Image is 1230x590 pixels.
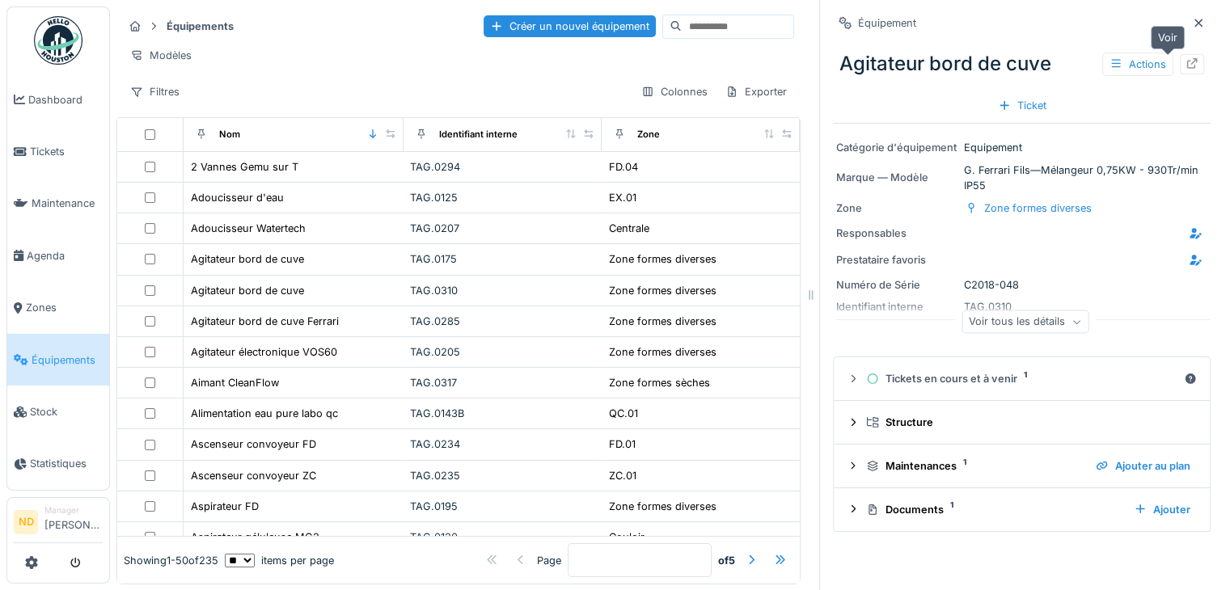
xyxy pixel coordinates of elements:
[1151,26,1185,49] div: Voir
[191,283,304,298] div: Agitateur bord de cuve
[7,282,109,334] a: Zones
[410,159,595,175] div: TAG.0294
[962,310,1088,334] div: Voir tous les détails
[609,221,649,236] div: Centrale
[191,190,284,205] div: Adoucisseur d'eau
[836,162,1207,193] div: G. Ferrari Fils — Mélangeur 0,75KW - 930Tr/min IP55
[191,499,259,514] div: Aspirateur FD
[840,451,1203,481] summary: Maintenances1Ajouter au plan
[609,529,645,545] div: Couloir
[836,225,957,241] div: Responsables
[836,140,957,155] div: Catégorie d'équipement
[609,251,716,267] div: Zone formes diverses
[191,529,319,545] div: Aspirateur géluleuse MG2
[1127,499,1197,520] div: Ajouter
[7,230,109,281] a: Agenda
[191,344,337,360] div: Agitateur électronique VOS60
[866,415,1190,430] div: Structure
[1102,53,1173,76] div: Actions
[225,553,334,568] div: items per page
[609,499,716,514] div: Zone formes diverses
[191,221,306,236] div: Adoucisseur Watertech
[718,553,735,568] strong: of 5
[410,344,595,360] div: TAG.0205
[44,504,103,539] li: [PERSON_NAME]
[7,178,109,230] a: Maintenance
[28,92,103,107] span: Dashboard
[410,314,595,329] div: TAG.0285
[634,80,715,103] div: Colonnes
[410,529,595,545] div: TAG.0120
[840,495,1203,525] summary: Documents1Ajouter
[836,140,1207,155] div: Equipement
[866,502,1121,517] div: Documents
[718,80,794,103] div: Exporter
[44,504,103,516] div: Manager
[858,15,916,31] div: Équipement
[609,406,638,421] div: QC.01
[219,128,240,141] div: Nom
[26,300,103,315] span: Zones
[410,190,595,205] div: TAG.0125
[410,221,595,236] div: TAG.0207
[160,19,240,34] strong: Équipements
[609,314,716,329] div: Zone formes diverses
[30,456,103,471] span: Statistiques
[609,283,716,298] div: Zone formes diverses
[609,375,710,390] div: Zone formes sèches
[191,251,304,267] div: Agitateur bord de cuve
[14,510,38,534] li: ND
[124,553,218,568] div: Showing 1 - 50 of 235
[609,159,638,175] div: FD.04
[34,16,82,65] img: Badge_color-CXgf-gQk.svg
[32,352,103,368] span: Équipements
[410,468,595,483] div: TAG.0235
[191,375,279,390] div: Aimant CleanFlow
[191,436,316,452] div: Ascenseur convoyeur FD
[7,334,109,386] a: Équipements
[191,468,316,483] div: Ascenseur convoyeur ZC
[7,386,109,437] a: Stock
[1089,455,1197,477] div: Ajouter au plan
[537,553,561,568] div: Page
[609,436,636,452] div: FD.01
[439,128,518,141] div: Identifiant interne
[14,504,103,543] a: ND Manager[PERSON_NAME]
[30,404,103,419] span: Stock
[609,190,636,205] div: EX.01
[984,200,1092,216] div: Zone formes diverses
[836,252,957,268] div: Prestataire favoris
[833,43,1211,85] div: Agitateur bord de cuve
[836,277,957,293] div: Numéro de Série
[866,371,1177,386] div: Tickets en cours et à venir
[7,125,109,177] a: Tickets
[484,15,656,37] div: Créer un nouvel équipement
[27,248,103,263] span: Agenda
[410,406,595,421] div: TAG.0143B
[191,314,339,329] div: Agitateur bord de cuve Ferrari
[191,159,298,175] div: 2 Vannes Gemu sur T
[30,144,103,159] span: Tickets
[836,170,957,185] div: Marque — Modèle
[836,277,1207,293] div: C2018-048
[410,283,595,298] div: TAG.0310
[840,407,1203,437] summary: Structure
[866,458,1083,474] div: Maintenances
[410,375,595,390] div: TAG.0317
[836,200,957,216] div: Zone
[32,196,103,211] span: Maintenance
[410,436,595,452] div: TAG.0234
[637,128,660,141] div: Zone
[991,95,1053,116] div: Ticket
[609,468,636,483] div: ZC.01
[410,251,595,267] div: TAG.0175
[840,364,1203,394] summary: Tickets en cours et à venir1
[7,438,109,490] a: Statistiques
[123,44,199,67] div: Modèles
[191,406,338,421] div: Alimentation eau pure labo qc
[7,74,109,125] a: Dashboard
[609,344,716,360] div: Zone formes diverses
[410,499,595,514] div: TAG.0195
[123,80,187,103] div: Filtres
